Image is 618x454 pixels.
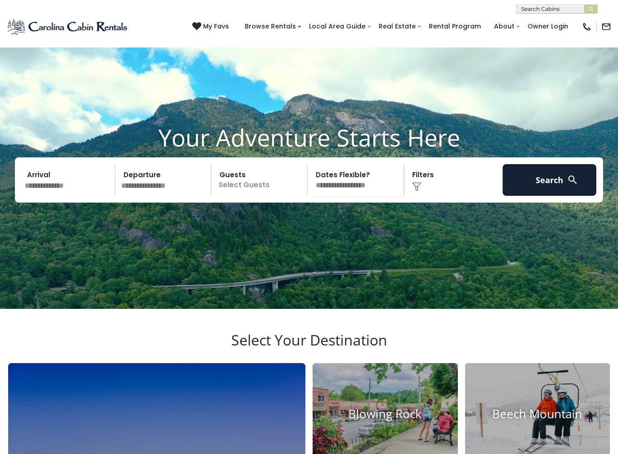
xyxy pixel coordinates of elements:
img: search-regular-white.png [567,174,578,185]
a: About [490,19,519,33]
h4: Beech Mountain [465,407,610,421]
img: mail-regular-black.png [601,22,611,32]
a: Rental Program [424,19,485,33]
h1: Your Adventure Starts Here [7,123,611,151]
a: My Favs [192,22,231,32]
h3: Select Your Destination [7,331,611,363]
h4: Blowing Rock [313,407,458,421]
img: phone-regular-black.png [582,22,592,32]
button: Search [503,164,596,196]
a: Real Estate [374,19,420,33]
p: Select Guests [214,164,307,196]
img: Blue-2.png [7,18,129,36]
a: Local Area Guide [304,19,370,33]
span: My Favs [203,22,229,31]
a: Browse Rentals [240,19,300,33]
img: filter--v1.png [412,182,421,191]
a: Owner Login [523,19,573,33]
